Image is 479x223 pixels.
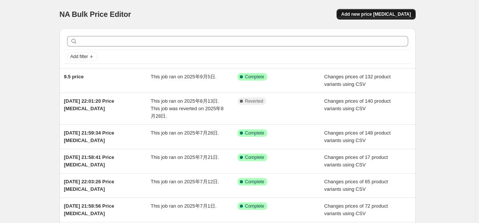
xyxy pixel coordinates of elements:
[64,154,114,168] span: [DATE] 21:58:41 Price [MEDICAL_DATA]
[245,179,264,185] span: Complete
[324,203,388,216] span: Changes prices of 72 product variants using CSV
[151,98,223,119] span: This job ran on 2025年8月13日. This job was reverted on 2025年8月28日.
[67,52,97,61] button: Add filter
[64,98,114,111] span: [DATE] 22:01:20 Price [MEDICAL_DATA]
[245,154,264,160] span: Complete
[337,9,415,19] button: Add new price [MEDICAL_DATA]
[324,179,388,192] span: Changes prices of 65 product variants using CSV
[324,74,391,87] span: Changes prices of 132 product variants using CSV
[324,154,388,168] span: Changes prices of 17 product variants using CSV
[64,179,114,192] span: [DATE] 22:03:26 Price [MEDICAL_DATA]
[60,10,131,18] span: NA Bulk Price Editor
[245,203,264,209] span: Complete
[341,11,411,17] span: Add new price [MEDICAL_DATA]
[245,98,263,104] span: Reverted
[324,130,391,143] span: Changes prices of 148 product variants using CSV
[151,203,217,209] span: This job ran on 2025年7月1日.
[64,130,114,143] span: [DATE] 21:59:34 Price [MEDICAL_DATA]
[245,130,264,136] span: Complete
[64,74,84,79] span: 9.5 price
[151,74,217,79] span: This job ran on 2025年9月5日.
[151,130,219,136] span: This job ran on 2025年7月28日.
[151,154,219,160] span: This job ran on 2025年7月21日.
[245,74,264,80] span: Complete
[151,179,219,184] span: This job ran on 2025年7月12日.
[324,98,391,111] span: Changes prices of 140 product variants using CSV
[64,203,114,216] span: [DATE] 21:58:56 Price [MEDICAL_DATA]
[70,54,88,60] span: Add filter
